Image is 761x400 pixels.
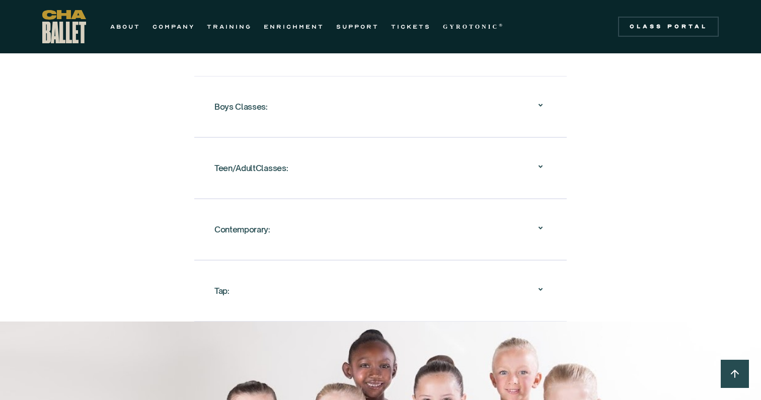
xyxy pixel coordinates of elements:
div: Tap: [214,275,547,307]
a: home [42,10,86,43]
div: Teen/AdultClasses: [214,152,547,184]
a: Class Portal [618,17,719,37]
div: Tap: [214,282,230,300]
div: Contemporary: [214,213,547,246]
div: Class Portal [624,23,713,31]
div: Boys Classes: [214,91,547,123]
a: ENRICHMENT [264,21,324,33]
a: TRAINING [207,21,252,33]
div: Contemporary: [214,220,270,238]
sup: ® [499,23,504,28]
div: Teen/AdultClasses: [214,159,288,177]
a: GYROTONIC® [443,21,504,33]
a: ABOUT [110,21,140,33]
a: COMPANY [153,21,195,33]
strong: GYROTONIC [443,23,499,30]
a: TICKETS [391,21,431,33]
a: SUPPORT [336,21,379,33]
div: Boys Classes: [214,98,268,116]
